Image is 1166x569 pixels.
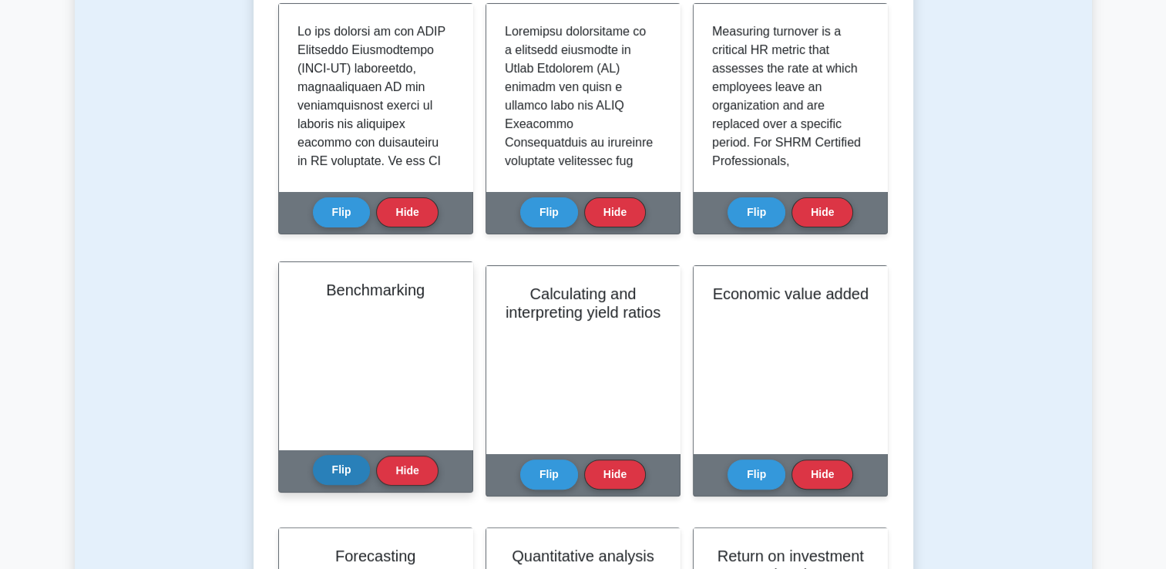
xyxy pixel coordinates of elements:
button: Hide [584,460,646,490]
button: Flip [313,197,371,227]
h2: Calculating and interpreting yield ratios [505,284,661,322]
p: Measuring turnover is a critical HR metric that assesses the rate at which employees leave an org... [712,22,862,337]
h2: Economic value added [712,284,869,303]
button: Hide [584,197,646,227]
button: Hide [376,456,438,486]
h2: Quantitative analysis [505,547,661,565]
button: Hide [791,460,853,490]
button: Flip [313,455,371,485]
button: Flip [727,460,785,490]
h2: Forecasting [297,547,454,565]
button: Flip [727,197,785,227]
button: Hide [376,197,438,227]
button: Hide [791,197,853,227]
button: Flip [520,197,578,227]
h2: Benchmarking [297,281,454,299]
button: Flip [520,460,578,490]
